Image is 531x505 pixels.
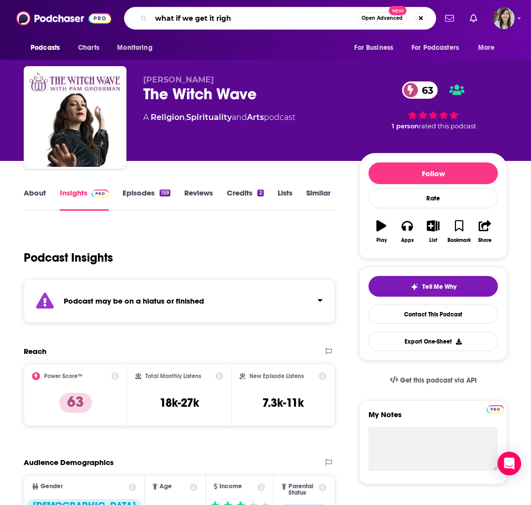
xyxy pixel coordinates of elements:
a: InsightsPodchaser Pro [60,188,109,211]
img: Podchaser - Follow, Share and Rate Podcasts [16,9,111,28]
span: Gender [41,483,63,490]
a: Show notifications dropdown [441,10,458,27]
div: List [429,237,437,243]
button: open menu [24,39,73,57]
span: Podcasts [31,41,60,55]
button: Follow [368,162,498,184]
div: 2 [257,190,263,196]
input: Search podcasts, credits, & more... [151,10,357,26]
h3: 18k-27k [160,395,199,410]
a: Pro website [487,404,504,413]
a: Religion [151,113,185,122]
span: , [185,113,186,122]
a: Arts [247,113,264,122]
span: 1 person [392,122,419,130]
img: User Profile [493,7,515,29]
span: For Business [354,41,393,55]
span: Parental Status [288,483,317,496]
div: 159 [160,190,170,196]
span: More [478,41,495,55]
button: open menu [405,39,473,57]
a: Spirituality [186,113,232,122]
span: Get this podcast via API [400,376,477,385]
span: Open Advanced [362,16,403,21]
button: open menu [471,39,507,57]
a: Credits2 [227,188,263,211]
div: Apps [401,237,414,243]
h1: Podcast Insights [24,250,113,265]
span: Tell Me Why [422,283,456,291]
a: Contact This Podcast [368,305,498,324]
img: Podchaser Pro [91,190,109,197]
div: Open Intercom Messenger [497,452,521,475]
span: Income [219,483,242,490]
p: 63 [59,393,92,413]
h2: Total Monthly Listens [145,373,201,380]
a: Episodes159 [123,188,170,211]
label: My Notes [368,410,498,427]
h2: Audience Demographics [24,458,114,467]
span: Monitoring [117,41,152,55]
span: Logged in as devinandrade [493,7,515,29]
button: tell me why sparkleTell Me Why [368,276,498,297]
span: Charts [78,41,99,55]
h3: 7.3k-11k [262,395,304,410]
a: 63 [402,81,438,99]
button: Play [368,214,394,249]
div: 63 1 personrated this podcast [359,75,507,136]
img: The Witch Wave [26,68,124,167]
div: Rate [368,188,498,208]
span: [PERSON_NAME] [143,75,214,84]
img: tell me why sparkle [410,283,418,291]
button: Apps [394,214,420,249]
strong: Podcast may be on a hiatus or finished [64,296,204,306]
h2: Reach [24,347,46,356]
a: Get this podcast via API [382,368,485,392]
span: and [232,113,247,122]
button: Show profile menu [493,7,515,29]
a: Show notifications dropdown [466,10,481,27]
a: Similar [306,188,330,211]
button: Share [472,214,498,249]
h2: Power Score™ [44,373,82,380]
a: About [24,188,46,211]
a: Reviews [184,188,213,211]
a: Charts [72,39,105,57]
button: open menu [110,39,165,57]
section: Click to expand status details [24,279,335,323]
span: Age [160,483,172,490]
div: Share [478,237,491,243]
span: New [389,6,407,15]
button: List [420,214,446,249]
span: 63 [412,81,438,99]
a: Lists [278,188,292,211]
button: open menu [347,39,406,57]
div: A podcast [143,112,295,123]
div: Play [376,237,387,243]
div: Bookmark [448,237,471,243]
button: Export One-Sheet [368,332,498,351]
button: Open AdvancedNew [357,12,407,24]
span: rated this podcast [419,122,476,130]
div: Search podcasts, credits, & more... [124,7,436,30]
img: Podchaser Pro [487,405,504,413]
button: Bookmark [446,214,472,249]
h2: New Episode Listens [249,373,304,380]
span: For Podcasters [411,41,459,55]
